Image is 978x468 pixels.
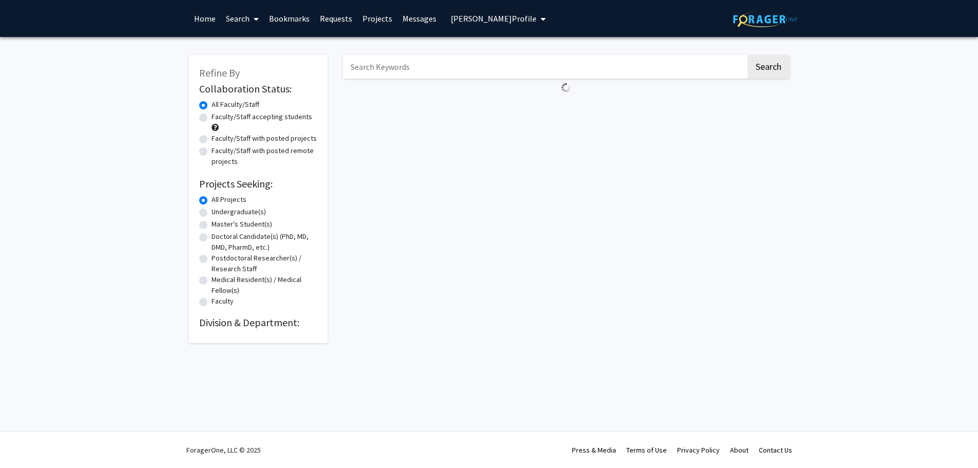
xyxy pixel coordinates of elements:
label: Faculty/Staff with posted remote projects [212,145,317,167]
h2: Projects Seeking: [199,178,317,190]
h2: Collaboration Status: [199,83,317,95]
label: Faculty/Staff accepting students [212,111,312,122]
label: Doctoral Candidate(s) (PhD, MD, DMD, PharmD, etc.) [212,231,317,253]
a: Projects [357,1,397,36]
a: About [730,445,749,455]
h2: Division & Department: [199,316,317,329]
a: Press & Media [572,445,616,455]
label: Faculty/Staff with posted projects [212,133,317,144]
iframe: Chat [934,422,970,460]
a: Messages [397,1,442,36]
span: [PERSON_NAME] Profile [451,13,536,24]
label: Undergraduate(s) [212,207,266,217]
img: ForagerOne Logo [733,11,797,27]
a: Privacy Policy [677,445,720,455]
label: All Projects [212,194,246,205]
a: Terms of Use [626,445,667,455]
button: Search [747,55,790,79]
a: Contact Us [759,445,792,455]
label: Faculty [212,296,234,307]
a: Home [189,1,221,36]
img: Loading [557,79,575,97]
nav: Page navigation [343,97,790,120]
span: Refine By [199,66,240,79]
label: Postdoctoral Researcher(s) / Research Staff [212,253,317,274]
label: All Faculty/Staff [212,99,259,110]
div: ForagerOne, LLC © 2025 [186,432,261,468]
a: Bookmarks [264,1,315,36]
input: Search Keywords [343,55,746,79]
a: Requests [315,1,357,36]
label: Medical Resident(s) / Medical Fellow(s) [212,274,317,296]
label: Master's Student(s) [212,219,272,230]
a: Search [221,1,264,36]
